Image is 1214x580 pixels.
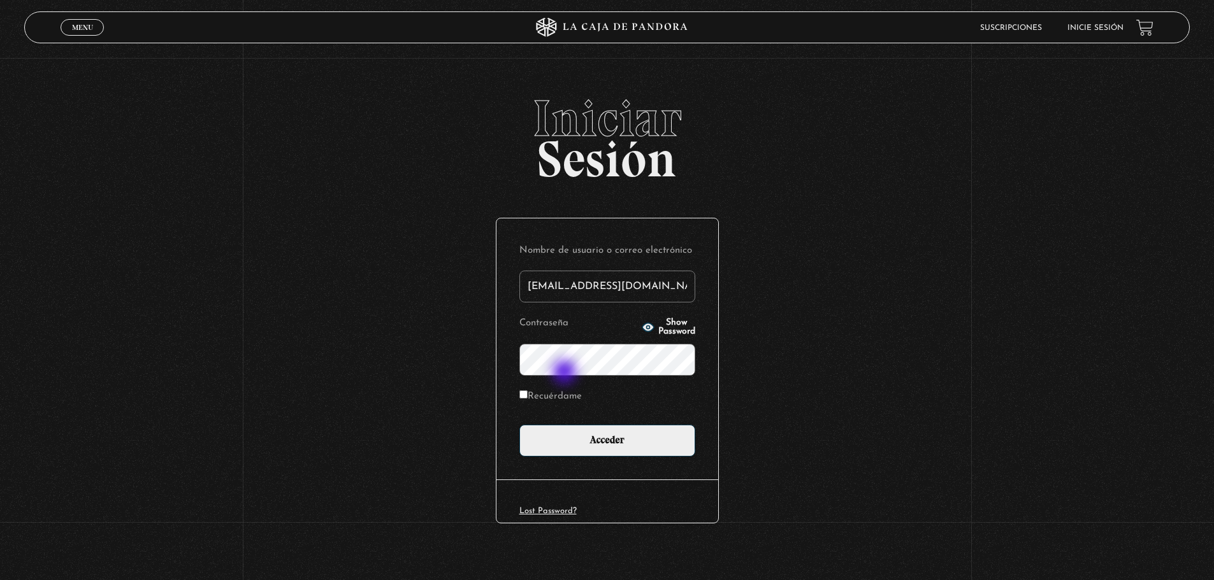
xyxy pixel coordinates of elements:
span: Cerrar [68,34,98,43]
label: Nombre de usuario o correo electrónico [519,241,695,261]
span: Menu [72,24,93,31]
a: Lost Password? [519,507,577,515]
a: Inicie sesión [1067,24,1124,32]
label: Contraseña [519,314,638,334]
span: Show Password [658,318,695,336]
button: Show Password [642,318,695,336]
a: View your shopping cart [1136,19,1153,36]
h2: Sesión [24,93,1190,174]
a: Suscripciones [980,24,1042,32]
span: Iniciar [24,93,1190,144]
label: Recuérdame [519,387,582,407]
input: Acceder [519,425,695,456]
input: Recuérdame [519,390,528,399]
